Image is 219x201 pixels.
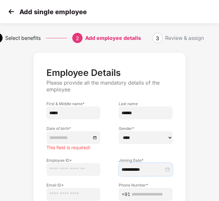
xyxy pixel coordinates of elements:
span: 3 [156,35,159,41]
div: Review & assign [165,33,204,43]
label: Date of birth [46,126,101,131]
label: Email ID [46,182,101,188]
p: Add single employee [19,8,87,16]
label: Phone Number [119,182,173,188]
p: Please provide all the mandatory details of the employee [46,79,173,93]
label: Employee ID [46,158,101,163]
span: 2 [76,35,79,41]
img: svg+xml;base64,PHN2ZyB4bWxucz0iaHR0cDovL3d3dy53My5vcmcvMjAwMC9zdmciIHdpZHRoPSIzMCIgaGVpZ2h0PSIzMC... [6,7,16,16]
label: Last name [119,101,173,106]
p: Employee Details [46,67,173,78]
span: +91 [122,191,130,198]
label: Gender [119,126,173,131]
div: Select benefits [5,33,41,43]
label: Joining Date [119,158,173,163]
span: This field is required! [46,145,90,150]
div: Add employee details [85,33,141,43]
label: First & Middle name [46,101,101,106]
